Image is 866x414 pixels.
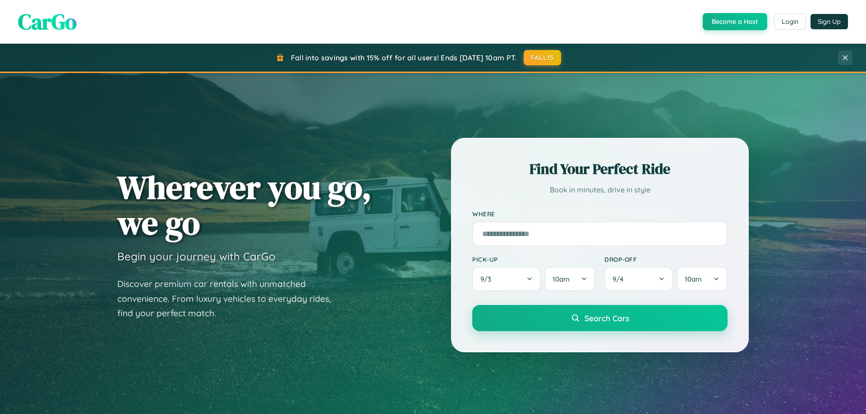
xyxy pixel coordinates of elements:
[472,159,728,179] h2: Find Your Perfect Ride
[480,275,496,283] span: 9 / 3
[685,275,702,283] span: 10am
[117,169,372,241] h1: Wherever you go, we go
[117,250,276,263] h3: Begin your journey with CarGo
[544,267,595,291] button: 10am
[18,7,77,36] span: CarGo
[613,275,628,283] span: 9 / 4
[703,13,767,30] button: Become a Host
[604,255,728,263] label: Drop-off
[677,267,728,291] button: 10am
[472,210,728,218] label: Where
[472,305,728,331] button: Search Cars
[604,267,673,291] button: 9/4
[553,275,570,283] span: 10am
[472,255,595,263] label: Pick-up
[291,53,517,62] span: Fall into savings with 15% off for all users! Ends [DATE] 10am PT.
[472,183,728,196] p: Book in minutes, drive in style
[585,313,629,323] span: Search Cars
[117,277,343,321] p: Discover premium car rentals with unmatched convenience. From luxury vehicles to everyday rides, ...
[774,14,806,30] button: Login
[811,14,848,29] button: Sign Up
[472,267,541,291] button: 9/3
[524,50,562,65] button: FALL15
